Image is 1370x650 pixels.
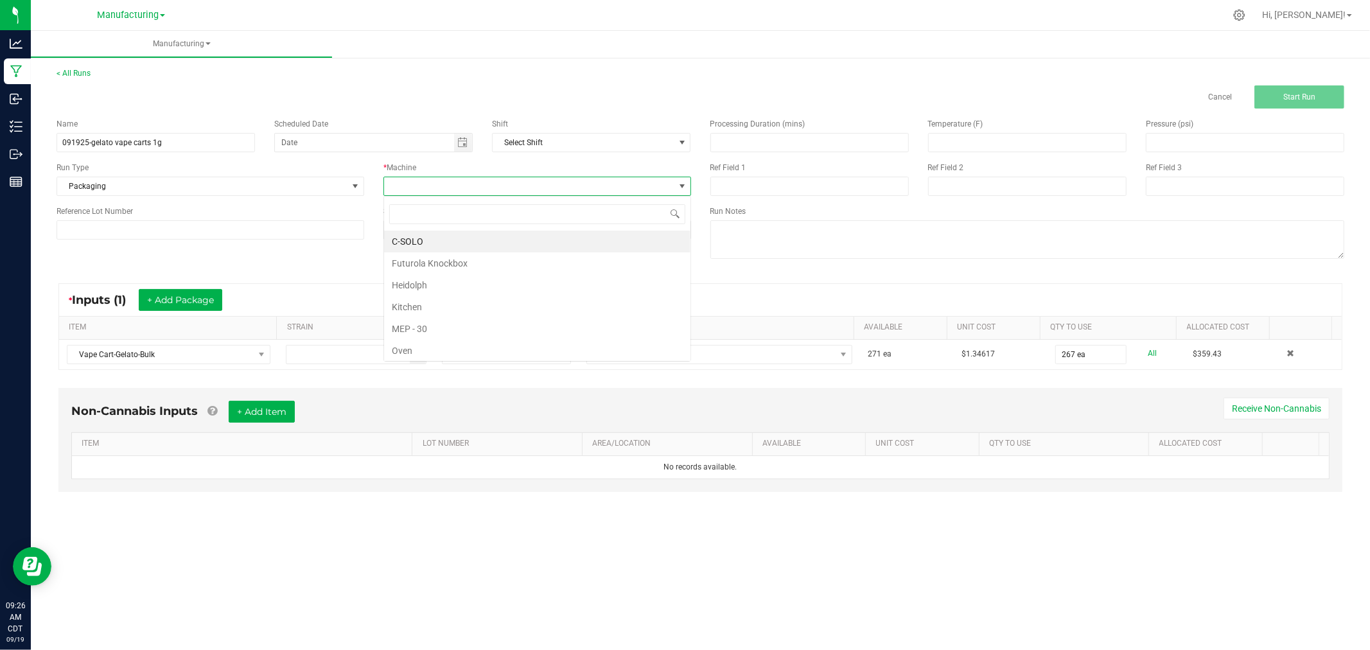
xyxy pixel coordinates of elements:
[1231,9,1247,21] div: Manage settings
[229,401,295,423] button: + Add Item
[57,177,347,195] span: Packaging
[57,119,78,128] span: Name
[1146,119,1193,128] span: Pressure (psi)
[71,404,198,418] span: Non-Cannabis Inputs
[584,322,848,333] a: PACKAGE IDSortable
[384,274,690,296] li: Heidolph
[592,439,747,449] a: AREA/LOCATIONSortable
[10,148,22,161] inline-svg: Outbound
[67,345,270,364] span: NO DATA FOUND
[710,207,746,216] span: Run Notes
[868,349,881,358] span: 271
[957,322,1035,333] a: Unit CostSortable
[67,346,254,364] span: Vape Cart-Gelato-Bulk
[10,37,22,50] inline-svg: Analytics
[423,439,577,449] a: LOT NUMBERSortable
[72,456,1329,479] td: No records available.
[1187,322,1265,333] a: Allocated CostSortable
[13,547,51,586] iframe: Resource center
[57,69,91,78] a: < All Runs
[10,92,22,105] inline-svg: Inbound
[1050,322,1172,333] a: QTY TO USESortable
[82,439,407,449] a: ITEMSortable
[1254,85,1344,109] button: Start Run
[1146,163,1182,172] span: Ref Field 3
[384,318,690,340] li: MEP - 30
[1224,398,1330,419] button: Receive Non-Cannabis
[274,119,328,128] span: Scheduled Date
[1148,345,1157,362] a: All
[6,600,25,635] p: 09:26 AM CDT
[1159,439,1258,449] a: Allocated CostSortable
[492,133,690,152] span: NO DATA FOUND
[883,349,891,358] span: ea
[762,439,861,449] a: AVAILABLESortable
[1193,349,1222,358] span: $359.43
[1280,322,1327,333] a: Sortable
[864,322,942,333] a: AVAILABLESortable
[10,120,22,133] inline-svg: Inventory
[69,322,272,333] a: ITEMSortable
[57,162,89,173] span: Run Type
[72,293,139,307] span: Inputs (1)
[962,349,995,358] span: $1.34617
[1283,92,1315,101] span: Start Run
[384,340,690,362] li: Oven
[876,439,974,449] a: Unit CostSortable
[287,322,427,333] a: STRAINSortable
[928,163,964,172] span: Ref Field 2
[207,404,217,418] a: Add Non-Cannabis items that were also consumed in the run (e.g. gloves and packaging); Also add N...
[275,134,453,152] input: Date
[492,119,508,128] span: Shift
[493,134,674,152] span: Select Shift
[928,119,983,128] span: Temperature (F)
[1262,10,1346,20] span: Hi, [PERSON_NAME]!
[1272,439,1314,449] a: Sortable
[384,231,690,252] li: C-SOLO
[10,175,22,188] inline-svg: Reports
[31,39,332,49] span: Manufacturing
[97,10,159,21] span: Manufacturing
[710,163,746,172] span: Ref Field 1
[387,163,416,172] span: Machine
[31,31,332,58] a: Manufacturing
[989,439,1144,449] a: QTY TO USESortable
[6,635,25,644] p: 09/19
[10,65,22,78] inline-svg: Manufacturing
[1208,92,1232,103] a: Cancel
[454,134,473,152] span: Toggle calendar
[710,119,805,128] span: Processing Duration (mins)
[57,207,133,216] span: Reference Lot Number
[139,289,222,311] button: + Add Package
[384,252,690,274] li: Futurola Knockbox
[384,296,690,318] li: Kitchen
